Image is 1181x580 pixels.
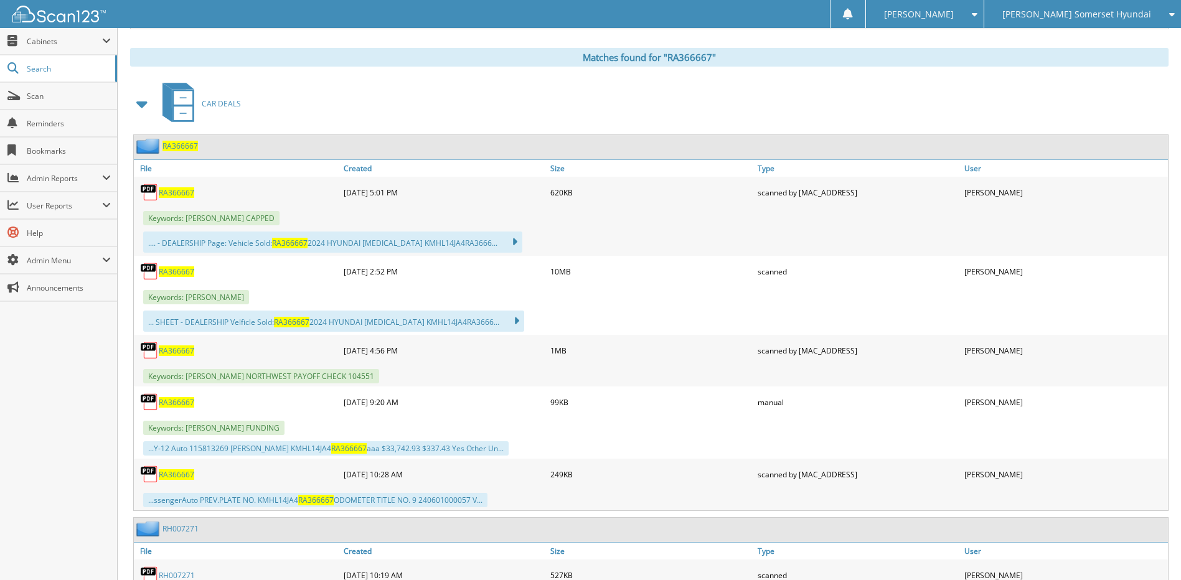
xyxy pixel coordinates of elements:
a: RA366667 [159,266,194,277]
div: [PERSON_NAME] [961,462,1168,487]
a: File [134,160,341,177]
span: Keywords: [PERSON_NAME] FUNDING [143,421,285,435]
span: Admin Menu [27,255,102,266]
img: PDF.png [140,341,159,360]
img: folder2.png [136,138,162,154]
div: ... SHEET - DEALERSHIP Velficle Sold: 2024 HYUNDAI [MEDICAL_DATA] KMHL14JA4RA3666... [143,311,524,332]
span: RA366667 [331,443,367,454]
span: Keywords: [PERSON_NAME] [143,290,249,304]
img: PDF.png [140,465,159,484]
div: [PERSON_NAME] [961,180,1168,205]
div: scanned [755,259,961,284]
div: 99KB [547,390,754,414]
span: [PERSON_NAME] Somerset Hyundai [1002,11,1151,18]
span: RA366667 [274,317,309,327]
div: 1MB [547,338,754,363]
a: User [961,543,1168,559]
a: RA366667 [159,469,194,480]
img: PDF.png [140,393,159,411]
div: manual [755,390,961,414]
img: PDF.png [140,262,159,281]
div: ...Y-12 Auto 115813269 [PERSON_NAME] KMHL14JA4 aaa $33,742.93 $337.43 Yes Other Un... [143,441,509,456]
div: [PERSON_NAME] [961,338,1168,363]
a: RH007271 [162,523,199,534]
span: Keywords: [PERSON_NAME] NORTHWEST PAYOFF CHECK 104551 [143,369,379,383]
span: Keywords: [PERSON_NAME] CAPPED [143,211,280,225]
div: scanned by [MAC_ADDRESS] [755,462,961,487]
a: RA366667 [159,187,194,198]
div: 620KB [547,180,754,205]
a: RA366667 [162,141,198,151]
div: [DATE] 4:56 PM [341,338,547,363]
div: [PERSON_NAME] [961,259,1168,284]
div: [DATE] 5:01 PM [341,180,547,205]
a: File [134,543,341,559]
div: [DATE] 10:28 AM [341,462,547,487]
span: [PERSON_NAME] [884,11,954,18]
a: Type [755,543,961,559]
img: folder2.png [136,521,162,536]
a: RA366667 [159,345,194,356]
div: 10MB [547,259,754,284]
div: .... - DEALERSHIP Page: Vehicle Sold: 2024 HYUNDAI [MEDICAL_DATA] KMHL14JA4RA3666... [143,232,522,253]
div: scanned by [MAC_ADDRESS] [755,180,961,205]
div: [PERSON_NAME] [961,390,1168,414]
img: scan123-logo-white.svg [12,6,106,22]
div: [DATE] 9:20 AM [341,390,547,414]
span: Scan [27,91,111,101]
span: Bookmarks [27,146,111,156]
div: Matches found for "RA366667" [130,48,1169,67]
div: scanned by [MAC_ADDRESS] [755,338,961,363]
span: Help [27,228,111,238]
a: Created [341,160,547,177]
span: Admin Reports [27,173,102,184]
div: ...ssengerAuto PREV.PLATE NO. KMHL14JA4 ODOMETER TITLE NO. 9 240601000057 V... [143,493,487,507]
a: CAR DEALS [155,79,241,128]
div: 249KB [547,462,754,487]
span: User Reports [27,200,102,211]
a: Size [547,160,754,177]
span: Announcements [27,283,111,293]
span: CAR DEALS [202,98,241,109]
span: RA366667 [298,495,334,505]
a: Created [341,543,547,559]
iframe: Chat Widget [1119,520,1181,580]
div: [DATE] 2:52 PM [341,259,547,284]
a: RA366667 [159,397,194,408]
span: RA366667 [272,238,308,248]
a: Size [547,543,754,559]
img: PDF.png [140,183,159,202]
a: User [961,160,1168,177]
span: Search [27,63,109,74]
span: Reminders [27,118,111,129]
span: Cabinets [27,36,102,47]
a: Type [755,160,961,177]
